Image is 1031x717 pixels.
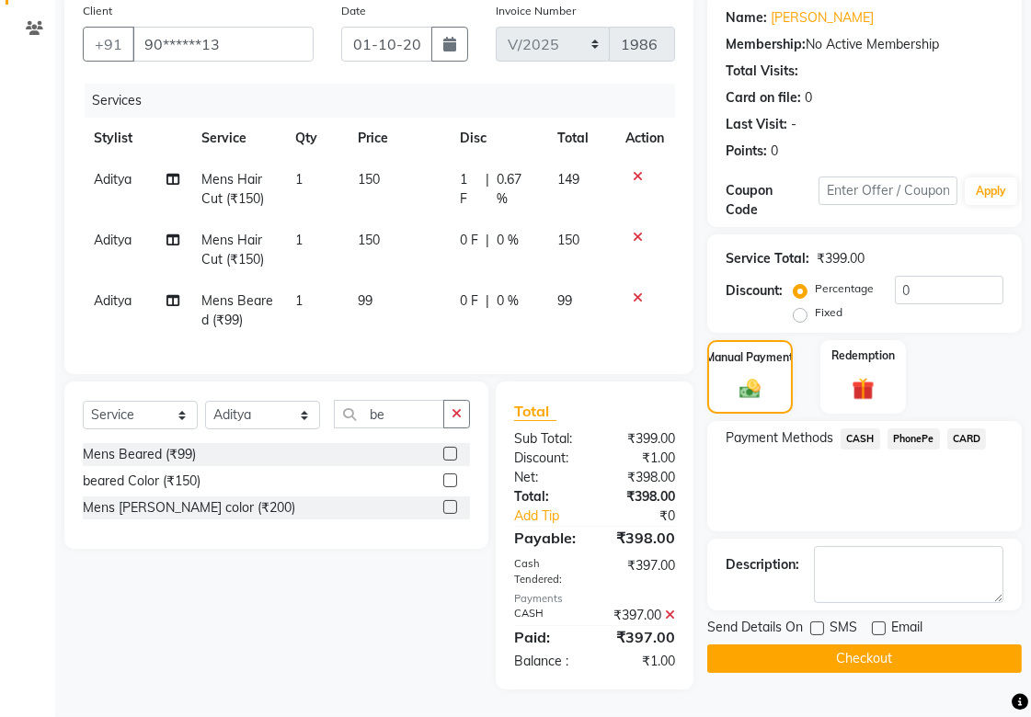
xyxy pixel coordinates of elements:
[595,429,690,449] div: ₹399.00
[965,177,1017,205] button: Apply
[358,171,380,188] span: 150
[771,142,778,161] div: 0
[190,118,284,159] th: Service
[595,652,690,671] div: ₹1.00
[295,292,303,309] span: 1
[707,644,1022,673] button: Checkout
[726,142,767,161] div: Points:
[486,231,489,250] span: |
[595,606,690,625] div: ₹397.00
[726,428,833,448] span: Payment Methods
[460,231,478,250] span: 0 F
[500,506,611,526] a: Add Tip
[706,349,795,366] label: Manual Payment
[514,591,675,607] div: Payments
[201,292,273,328] span: Mens Beared (₹99)
[845,375,882,403] img: _gift.svg
[557,232,579,248] span: 150
[726,181,819,220] div: Coupon Code
[726,115,787,134] div: Last Visit:
[557,171,579,188] span: 149
[891,618,922,641] span: Email
[726,62,798,81] div: Total Visits:
[707,618,803,641] span: Send Details On
[726,88,801,108] div: Card on file:
[94,232,132,248] span: Aditya
[726,35,1003,54] div: No Active Membership
[831,347,895,364] label: Redemption
[726,8,767,28] div: Name:
[497,170,535,209] span: 0.67 %
[486,170,489,209] span: |
[595,449,690,468] div: ₹1.00
[500,606,595,625] div: CASH
[815,304,842,321] label: Fixed
[500,652,595,671] div: Balance :
[805,88,812,108] div: 0
[132,27,314,62] input: Search by Name/Mobile/Email/Code
[595,556,690,587] div: ₹397.00
[500,429,595,449] div: Sub Total:
[83,498,295,518] div: Mens [PERSON_NAME] color (₹200)
[888,428,940,450] span: PhonePe
[500,556,595,587] div: Cash Tendered:
[85,84,689,118] div: Services
[546,118,614,159] th: Total
[94,292,132,309] span: Aditya
[358,292,372,309] span: 99
[486,291,489,311] span: |
[830,618,857,641] span: SMS
[497,291,519,311] span: 0 %
[733,377,767,401] img: _cash.svg
[557,292,572,309] span: 99
[201,171,264,207] span: Mens Hair Cut (₹150)
[595,487,690,506] div: ₹398.00
[514,402,556,421] span: Total
[817,249,865,268] div: ₹399.00
[791,115,796,134] div: -
[726,35,806,54] div: Membership:
[595,626,690,648] div: ₹397.00
[460,291,478,311] span: 0 F
[771,8,874,28] a: [PERSON_NAME]
[449,118,546,159] th: Disc
[500,468,595,487] div: Net:
[496,3,576,19] label: Invoice Number
[815,280,874,297] label: Percentage
[83,3,112,19] label: Client
[201,232,264,267] span: Mens Hair Cut (₹150)
[500,626,595,648] div: Paid:
[726,555,799,575] div: Description:
[295,171,303,188] span: 1
[726,249,809,268] div: Service Total:
[83,27,134,62] button: +91
[497,231,519,250] span: 0 %
[334,400,444,428] input: Search or Scan
[500,527,595,549] div: Payable:
[726,281,783,301] div: Discount:
[94,171,132,188] span: Aditya
[819,176,957,205] input: Enter Offer / Coupon Code
[284,118,347,159] th: Qty
[841,428,880,450] span: CASH
[595,468,690,487] div: ₹398.00
[83,472,200,491] div: beared Color (₹150)
[500,487,595,506] div: Total:
[83,118,190,159] th: Stylist
[947,428,987,450] span: CARD
[614,118,675,159] th: Action
[295,232,303,248] span: 1
[460,170,478,209] span: 1 F
[347,118,449,159] th: Price
[500,449,595,468] div: Discount:
[595,527,690,549] div: ₹398.00
[83,445,196,464] div: Mens Beared (₹99)
[611,506,689,526] div: ₹0
[341,3,366,19] label: Date
[358,232,380,248] span: 150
